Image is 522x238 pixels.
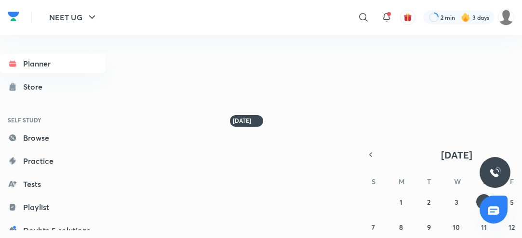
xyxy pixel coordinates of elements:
button: September 11, 2025 [476,219,492,235]
abbr: September 2, 2025 [427,198,430,207]
button: avatar [400,10,415,25]
abbr: September 11, 2025 [481,223,487,232]
abbr: Friday [510,177,514,186]
abbr: September 4, 2025 [482,198,486,207]
abbr: Tuesday [427,177,431,186]
img: streak [461,13,470,22]
h6: [DATE] [233,117,251,125]
span: [DATE] [441,148,472,161]
div: Store [23,81,48,93]
button: September 7, 2025 [366,219,381,235]
abbr: September 8, 2025 [399,223,403,232]
button: NEET UG [43,8,104,27]
abbr: September 10, 2025 [453,223,460,232]
button: September 8, 2025 [393,219,409,235]
button: September 3, 2025 [449,194,464,210]
abbr: Monday [399,177,404,186]
button: September 5, 2025 [504,194,520,210]
img: Company Logo [8,9,19,24]
abbr: Wednesday [454,177,461,186]
button: September 1, 2025 [393,194,409,210]
abbr: September 5, 2025 [510,198,514,207]
abbr: Sunday [372,177,375,186]
abbr: September 12, 2025 [509,223,515,232]
img: avatar [403,13,412,22]
img: Nishi raghuwanshi [498,9,514,26]
button: September 9, 2025 [421,219,437,235]
abbr: September 1, 2025 [400,198,402,207]
button: September 2, 2025 [421,194,437,210]
abbr: September 9, 2025 [427,223,431,232]
button: September 10, 2025 [449,219,464,235]
img: ttu [489,167,501,178]
abbr: September 7, 2025 [372,223,375,232]
button: September 12, 2025 [504,219,520,235]
abbr: September 3, 2025 [455,198,458,207]
a: Company Logo [8,9,19,26]
button: September 4, 2025 [476,194,492,210]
